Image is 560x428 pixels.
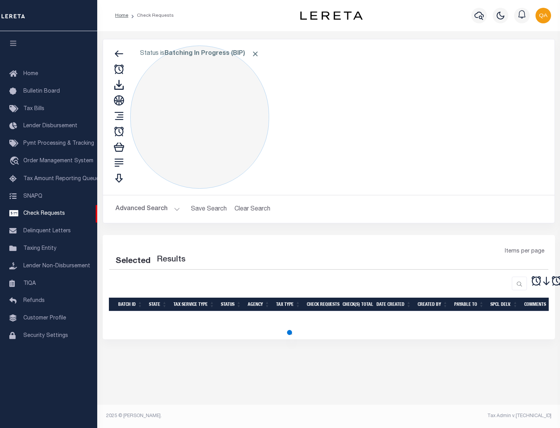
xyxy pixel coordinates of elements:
[23,123,77,129] span: Lender Disbursement
[23,333,68,339] span: Security Settings
[251,50,259,58] span: Click to Remove
[23,281,36,286] span: TIQA
[130,46,269,189] div: Click to Edit
[451,298,487,311] th: Payable To
[100,412,329,419] div: 2025 © [PERSON_NAME].
[245,298,273,311] th: Agency
[9,156,22,167] i: travel_explore
[373,298,415,311] th: Date Created
[535,8,551,23] img: svg+xml;base64,PHN2ZyB4bWxucz0iaHR0cDovL3d3dy53My5vcmcvMjAwMC9zdmciIHBvaW50ZXItZXZlbnRzPSJub25lIi...
[273,298,304,311] th: Tax Type
[334,412,551,419] div: Tax Admin v.[TECHNICAL_ID]
[231,202,274,217] button: Clear Search
[23,211,65,216] span: Check Requests
[300,11,362,20] img: logo-dark.svg
[23,71,38,77] span: Home
[157,254,185,266] label: Results
[115,202,180,217] button: Advanced Search
[115,298,146,311] th: Batch Id
[23,158,93,164] span: Order Management System
[146,298,170,311] th: State
[23,316,66,321] span: Customer Profile
[186,202,231,217] button: Save Search
[23,263,90,269] span: Lender Non-Disbursement
[23,89,60,94] span: Bulletin Board
[304,298,339,311] th: Check Requests
[164,51,259,57] b: Batching In Progress (BIP)
[339,298,373,311] th: Check(s) Total
[23,228,71,234] span: Delinquent Letters
[128,12,174,19] li: Check Requests
[505,247,544,256] span: Items per page
[23,193,42,199] span: SNAPQ
[218,298,245,311] th: Status
[23,176,99,182] span: Tax Amount Reporting Queue
[170,298,218,311] th: Tax Service Type
[23,106,44,112] span: Tax Bills
[23,298,45,303] span: Refunds
[23,246,56,251] span: Taxing Entity
[487,298,521,311] th: Spcl Delv.
[521,298,556,311] th: Comments
[115,13,128,18] a: Home
[415,298,451,311] th: Created By
[115,255,150,268] div: Selected
[23,141,94,146] span: Pymt Processing & Tracking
